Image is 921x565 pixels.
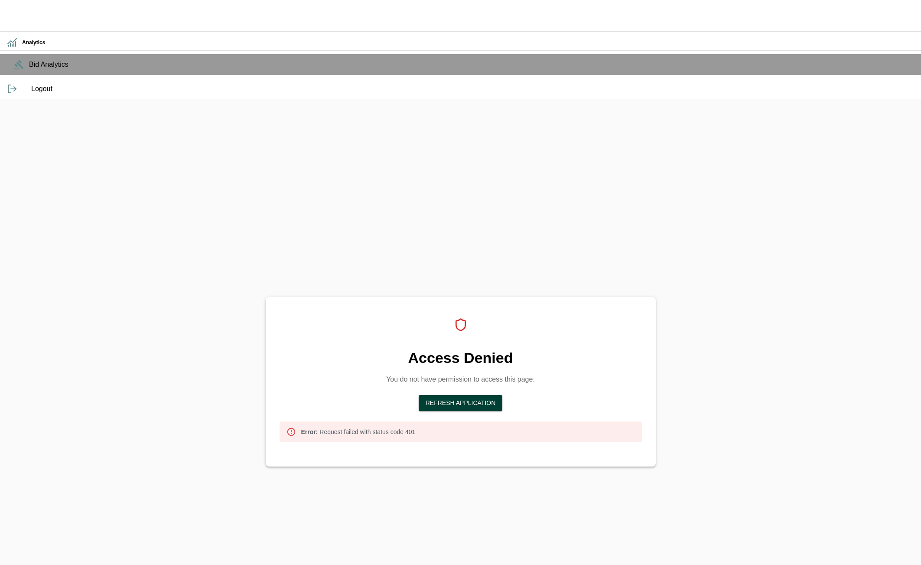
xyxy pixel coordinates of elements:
h6: Analytics [22,39,914,47]
button: Refresh Application [419,395,503,411]
strong: Error: [301,428,318,435]
p: You do not have permission to access this page. [280,374,642,385]
p: Request failed with status code 401 [301,428,416,436]
h4: Access Denied [280,349,642,367]
span: Logout [31,84,914,94]
span: Bid Analytics [29,59,914,70]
